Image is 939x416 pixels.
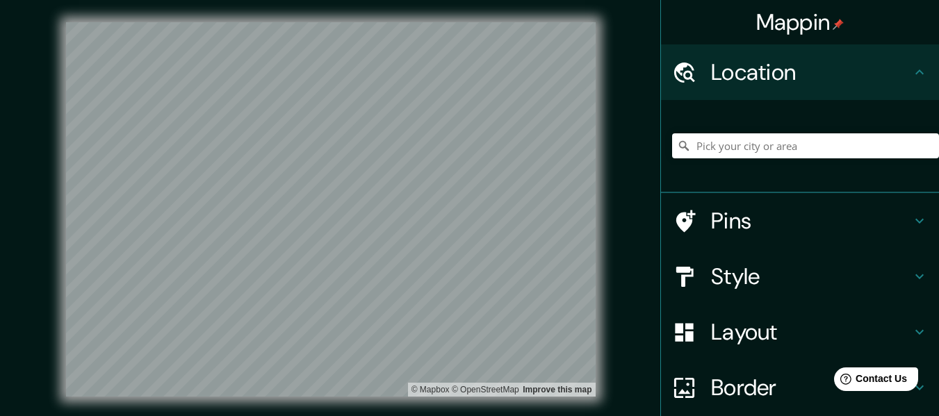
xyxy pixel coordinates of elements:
[66,22,596,397] canvas: Map
[661,193,939,249] div: Pins
[756,8,844,36] h4: Mappin
[523,385,591,394] a: Map feedback
[452,385,519,394] a: OpenStreetMap
[833,19,844,30] img: pin-icon.png
[661,304,939,360] div: Layout
[711,207,911,235] h4: Pins
[711,58,911,86] h4: Location
[661,44,939,100] div: Location
[815,362,924,401] iframe: Help widget launcher
[661,249,939,304] div: Style
[661,360,939,415] div: Border
[711,318,911,346] h4: Layout
[411,385,450,394] a: Mapbox
[711,263,911,290] h4: Style
[672,133,939,158] input: Pick your city or area
[711,374,911,401] h4: Border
